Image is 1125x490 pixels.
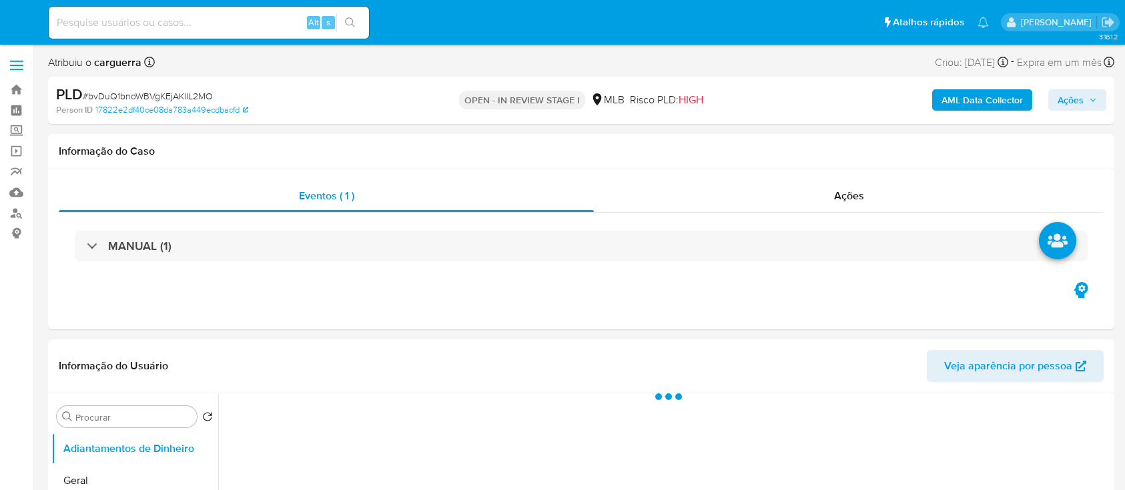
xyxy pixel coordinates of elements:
button: AML Data Collector [932,89,1032,111]
b: Person ID [56,104,93,116]
span: Expira em um mês [1017,55,1102,70]
h3: MANUAL (1) [108,239,171,253]
span: - [1011,53,1014,71]
span: Risco PLD: [630,93,703,107]
div: MANUAL (1) [75,231,1088,261]
a: Sair [1101,15,1115,29]
button: Adiantamentos de Dinheiro [51,433,218,465]
h1: Informação do Usuário [59,359,168,373]
p: OPEN - IN REVIEW STAGE I [459,91,585,109]
span: Atalhos rápidos [893,15,964,29]
b: AML Data Collector [942,89,1023,111]
div: MLB [591,93,625,107]
span: HIGH [679,92,703,107]
span: Veja aparência por pessoa [944,350,1072,382]
b: carguerra [91,55,141,70]
input: Procurar [75,411,192,423]
span: Ações [834,188,864,203]
button: search-icon [336,13,364,32]
span: # bvDuQ1bnoWBVgKEjAKlIL2MO [83,89,213,103]
span: Ações [1058,89,1084,111]
a: 17822e2df40ce08da783a449ecdbacfd [95,104,248,116]
span: Eventos ( 1 ) [299,188,354,203]
div: Criou: [DATE] [935,53,1008,71]
span: Atribuiu o [48,55,141,70]
button: Procurar [62,411,73,422]
span: Alt [308,16,319,29]
button: Veja aparência por pessoa [927,350,1104,382]
span: s [326,16,330,29]
p: carlos.guerra@mercadopago.com.br [1021,16,1096,29]
a: Notificações [978,17,989,28]
button: Ações [1048,89,1106,111]
input: Pesquise usuários ou casos... [49,14,369,31]
h1: Informação do Caso [59,145,1104,158]
b: PLD [56,83,83,105]
button: Retornar ao pedido padrão [202,411,213,426]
